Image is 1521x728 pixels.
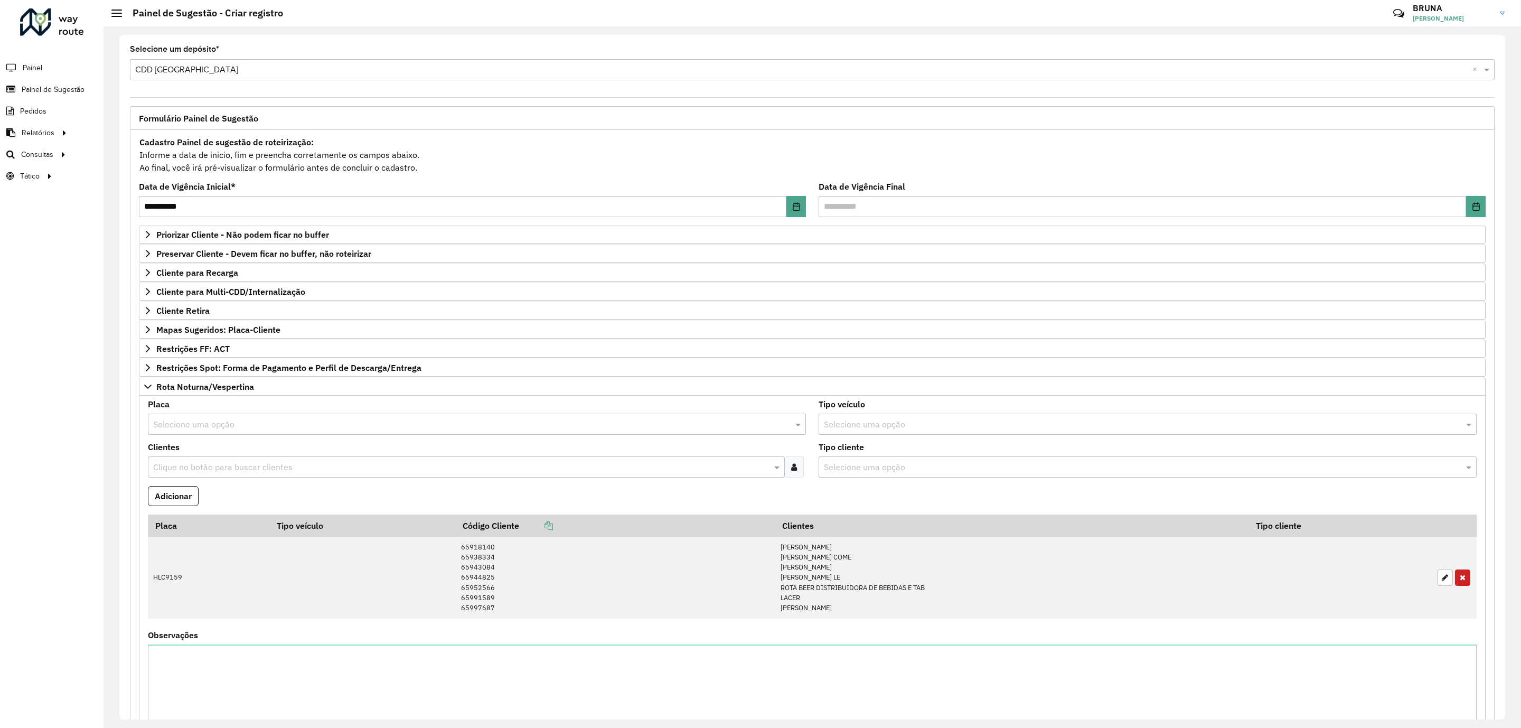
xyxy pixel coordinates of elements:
a: Cliente para Recarga [139,264,1486,282]
th: Código Cliente [455,515,775,537]
label: Tipo veículo [819,398,865,410]
span: Clear all [1472,63,1481,76]
h2: Painel de Sugestão - Criar registro [122,7,283,19]
a: Mapas Sugeridos: Placa-Cliente [139,321,1486,339]
span: Consultas [21,149,53,160]
span: Tático [20,171,40,182]
a: Cliente Retira [139,302,1486,320]
a: Preservar Cliente - Devem ficar no buffer, não roteirizar [139,245,1486,263]
span: Cliente para Recarga [156,268,238,277]
span: Painel [23,62,42,73]
h3: BRUNA [1413,3,1492,13]
span: Mapas Sugeridos: Placa-Cliente [156,325,280,334]
span: Rota Noturna/Vespertina [156,382,254,391]
span: Cliente para Multi-CDD/Internalização [156,287,305,296]
span: Relatórios [22,127,54,138]
a: Cliente para Multi-CDD/Internalização [139,283,1486,301]
label: Data de Vigência Inicial [139,180,236,193]
span: Pedidos [20,106,46,117]
label: Tipo cliente [819,441,864,453]
label: Clientes [148,441,180,453]
button: Adicionar [148,486,199,506]
th: Tipo veículo [269,515,455,537]
th: Clientes [775,515,1249,537]
span: Priorizar Cliente - Não podem ficar no buffer [156,230,329,239]
label: Placa [148,398,170,410]
span: Restrições FF: ACT [156,344,230,353]
span: Formulário Painel de Sugestão [139,114,258,123]
label: Data de Vigência Final [819,180,905,193]
label: Observações [148,629,198,641]
button: Choose Date [1466,196,1486,217]
span: [PERSON_NAME] [1413,14,1492,23]
th: Tipo cliente [1249,515,1432,537]
span: Painel de Sugestão [22,84,84,95]
span: Cliente Retira [156,306,210,315]
a: Restrições FF: ACT [139,340,1486,358]
a: Restrições Spot: Forma de Pagamento e Perfil de Descarga/Entrega [139,359,1486,377]
a: Contato Rápido [1387,2,1410,25]
a: Priorizar Cliente - Não podem ficar no buffer [139,226,1486,244]
td: [PERSON_NAME] [PERSON_NAME] COME [PERSON_NAME] [PERSON_NAME] LE ROTA BEER DISTRIBUIDORA DE BEBIDA... [775,537,1249,619]
a: Copiar [519,520,553,531]
td: 65918140 65938334 65943084 65944825 65952566 65991589 65997687 [455,537,775,619]
div: Informe a data de inicio, fim e preencha corretamente os campos abaixo. Ao final, você irá pré-vi... [139,135,1486,174]
button: Choose Date [786,196,806,217]
th: Placa [148,515,269,537]
label: Selecione um depósito [130,43,219,55]
span: Preservar Cliente - Devem ficar no buffer, não roteirizar [156,249,371,258]
strong: Cadastro Painel de sugestão de roteirização: [139,137,314,147]
td: HLC9159 [148,537,269,619]
a: Rota Noturna/Vespertina [139,378,1486,396]
span: Restrições Spot: Forma de Pagamento e Perfil de Descarga/Entrega [156,363,421,372]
